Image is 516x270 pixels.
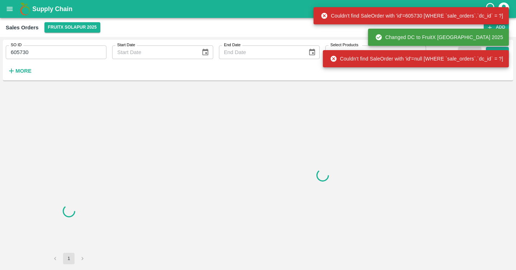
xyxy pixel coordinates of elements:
[485,3,497,15] div: customer-support
[375,31,503,44] div: Changed DC to FruitX [GEOGRAPHIC_DATA] 2025
[321,9,503,22] div: Couldn't find SaleOrder with 'id'=605730 [WHERE `sale_orders`.`dc_id` = ?]
[6,45,106,59] input: Enter SO ID
[112,45,196,59] input: Start Date
[117,42,135,48] label: Start Date
[6,23,39,32] div: Sales Orders
[330,42,358,48] label: Select Products
[32,4,485,14] a: Supply Chain
[497,1,510,16] div: account of current user
[63,253,75,264] button: page 1
[11,42,21,48] label: SO ID
[32,5,72,13] b: Supply Chain
[199,45,212,59] button: Choose date
[305,45,319,59] button: Choose date
[15,68,32,74] strong: More
[48,253,89,264] nav: pagination navigation
[224,42,240,48] label: End Date
[219,45,302,59] input: End Date
[44,22,100,33] button: Select DC
[330,52,503,65] div: Couldn't find SaleOrder with 'id'=null [WHERE `sale_orders`.`dc_id` = ?]
[1,1,18,17] button: open drawer
[18,2,32,16] img: logo
[6,65,33,77] button: More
